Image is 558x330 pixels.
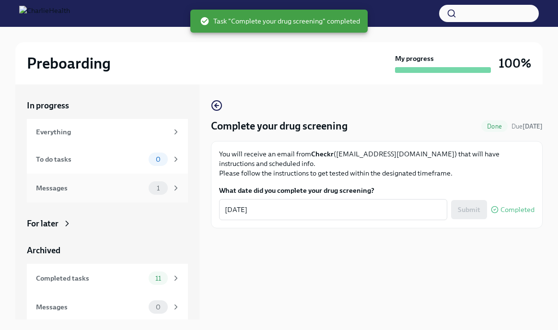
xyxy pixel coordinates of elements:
[36,154,145,165] div: To do tasks
[151,185,165,192] span: 1
[481,123,508,130] span: Done
[27,119,188,145] a: Everything
[36,302,145,312] div: Messages
[27,100,188,111] a: In progress
[511,122,543,131] span: August 6th, 2025 09:00
[150,156,166,163] span: 0
[225,204,442,215] textarea: [DATE]
[36,127,168,137] div: Everything
[27,264,188,293] a: Completed tasks11
[27,54,111,73] h2: Preboarding
[27,245,188,256] a: Archived
[27,145,188,174] a: To do tasks0
[311,150,334,158] strong: Checkr
[27,218,58,229] div: For later
[395,54,434,63] strong: My progress
[150,304,166,311] span: 0
[219,186,535,195] label: What date did you complete your drug screening?
[27,293,188,321] a: Messages0
[211,119,348,133] h4: Complete your drug screening
[200,16,360,26] span: Task "Complete your drug screening" completed
[27,218,188,229] a: For later
[499,55,531,72] h3: 100%
[19,6,70,21] img: CharlieHealth
[36,273,145,283] div: Completed tasks
[500,206,535,213] span: Completed
[150,275,167,282] span: 11
[219,149,535,178] p: You will receive an email from ([EMAIL_ADDRESS][DOMAIN_NAME]) that will have instructions and sch...
[511,123,543,130] span: Due
[36,183,145,193] div: Messages
[27,174,188,202] a: Messages1
[523,123,543,130] strong: [DATE]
